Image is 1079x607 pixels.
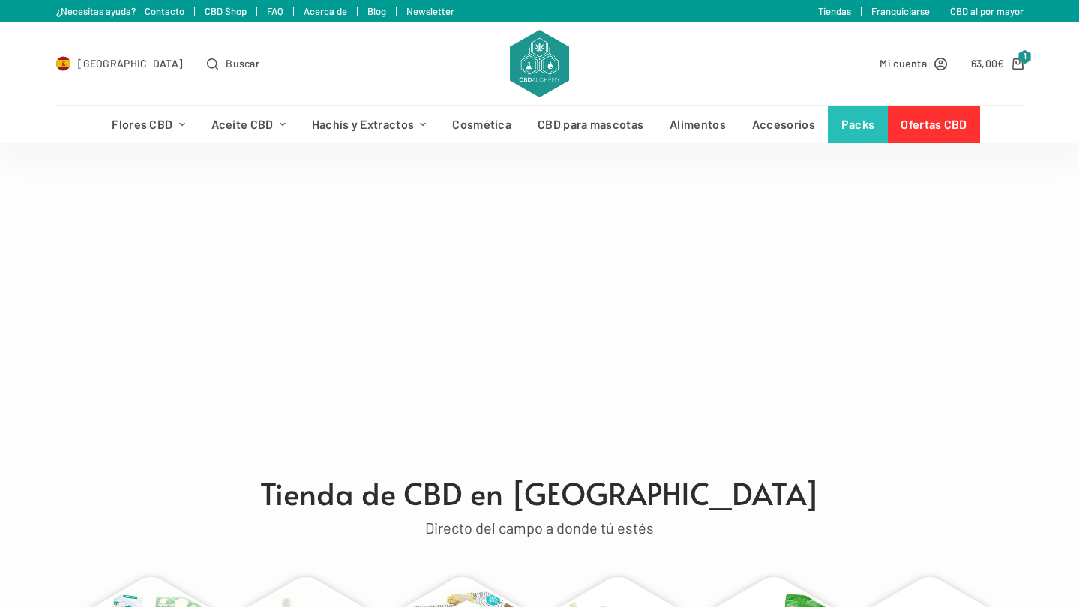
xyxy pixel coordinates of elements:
a: CBD Shop [205,5,247,17]
a: Carro de compra [971,55,1024,72]
a: Ofertas CBD [888,106,980,143]
img: CBD Alchemy [510,30,568,97]
a: Select Country [56,55,184,72]
a: Acerca de [304,5,347,17]
span: Buscar [226,55,259,72]
a: FAQ [267,5,283,17]
img: previous arrow [11,280,35,303]
p: Directo del campo a donde tú estés [64,516,1016,540]
a: Hachís y Extractos [298,106,439,143]
a: CBD al por mayor [950,5,1024,17]
bdi: 63,00 [971,57,1005,70]
a: Packs [828,106,888,143]
a: Accesorios [739,106,828,143]
a: Mi cuenta [880,55,947,72]
a: Flores CBD [99,106,198,143]
img: ES Flag [56,56,71,71]
nav: Menú de cabecera [99,106,980,143]
a: CBD para mascotas [525,106,657,143]
a: Franquiciarse [871,5,930,17]
span: € [997,57,1004,70]
span: Mi cuenta [880,55,927,72]
a: Alimentos [657,106,739,143]
a: Newsletter [406,5,454,17]
button: Abrir formulario de búsqueda [207,55,259,72]
span: 1 [1018,50,1032,64]
span: [GEOGRAPHIC_DATA] [78,55,183,72]
h1: Tienda de CBD en [GEOGRAPHIC_DATA] [64,471,1016,516]
a: Cosmética [439,106,525,143]
a: Tiendas [818,5,851,17]
a: Blog [367,5,386,17]
a: ¿Necesitas ayuda? Contacto [56,5,184,17]
img: next arrow [1044,280,1068,303]
a: Aceite CBD [198,106,298,143]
